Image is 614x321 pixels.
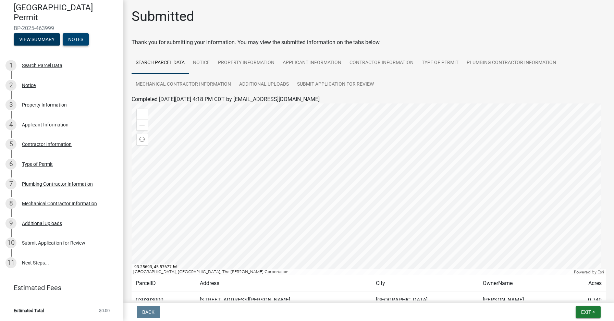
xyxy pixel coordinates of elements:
td: City [372,275,479,292]
span: Exit [581,309,591,315]
h1: Submitted [132,8,194,25]
div: Powered by [572,269,606,275]
div: 6 [5,159,16,170]
span: $0.00 [99,308,110,313]
wm-modal-confirm: Summary [14,37,60,43]
div: 11 [5,257,16,268]
div: 9 [5,218,16,229]
a: Plumbing Contractor Information [463,52,560,74]
span: Back [142,309,155,315]
td: [GEOGRAPHIC_DATA] [372,292,479,309]
button: Exit [576,306,601,318]
div: 7 [5,178,16,189]
td: OwnerName [479,275,567,292]
div: [GEOGRAPHIC_DATA], [GEOGRAPHIC_DATA], The [PERSON_NAME] Corportation [132,269,572,275]
div: Plumbing Contractor Information [22,182,93,186]
div: Additional Uploads [22,221,62,226]
div: Submit Application for Review [22,240,85,245]
button: Back [137,306,160,318]
td: [PERSON_NAME] [479,292,567,309]
span: Completed [DATE][DATE] 4:18 PM CDT by [EMAIL_ADDRESS][DOMAIN_NAME] [132,96,320,102]
div: 4 [5,119,16,130]
h4: [GEOGRAPHIC_DATA] Permit [14,3,118,23]
a: Esri [598,270,604,274]
div: Find my location [137,134,148,145]
button: Notes [63,33,89,46]
a: Additional Uploads [235,74,293,96]
td: 030303000 [132,292,196,309]
span: Estimated Total [14,308,44,313]
div: Contractor Information [22,142,72,147]
a: Estimated Fees [5,281,112,295]
button: View Summary [14,33,60,46]
div: 5 [5,139,16,150]
wm-modal-confirm: Notes [63,37,89,43]
div: Type of Permit [22,162,53,166]
div: 10 [5,237,16,248]
td: [STREET_ADDRESS][PERSON_NAME] [196,292,372,309]
div: Zoom in [137,109,148,120]
span: BP-2025-463999 [14,25,110,32]
a: Contractor Information [345,52,418,74]
div: 3 [5,99,16,110]
a: Mechanical Contractor Information [132,74,235,96]
div: 8 [5,198,16,209]
a: Search Parcel Data [132,52,189,74]
div: Property Information [22,102,67,107]
div: 1 [5,60,16,71]
div: Mechanical Contractor Information [22,201,97,206]
a: Submit Application for Review [293,74,378,96]
td: Acres [567,275,606,292]
a: Applicant Information [279,52,345,74]
td: 0.740 [567,292,606,309]
div: Notice [22,83,36,88]
td: ParcelID [132,275,196,292]
div: 2 [5,80,16,91]
div: Zoom out [137,120,148,131]
a: Type of Permit [418,52,463,74]
div: Thank you for submitting your information. You may view the submitted information on the tabs below. [132,38,606,47]
a: Notice [189,52,214,74]
td: Address [196,275,372,292]
a: Property Information [214,52,279,74]
div: Search Parcel Data [22,63,62,68]
div: Applicant Information [22,122,69,127]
